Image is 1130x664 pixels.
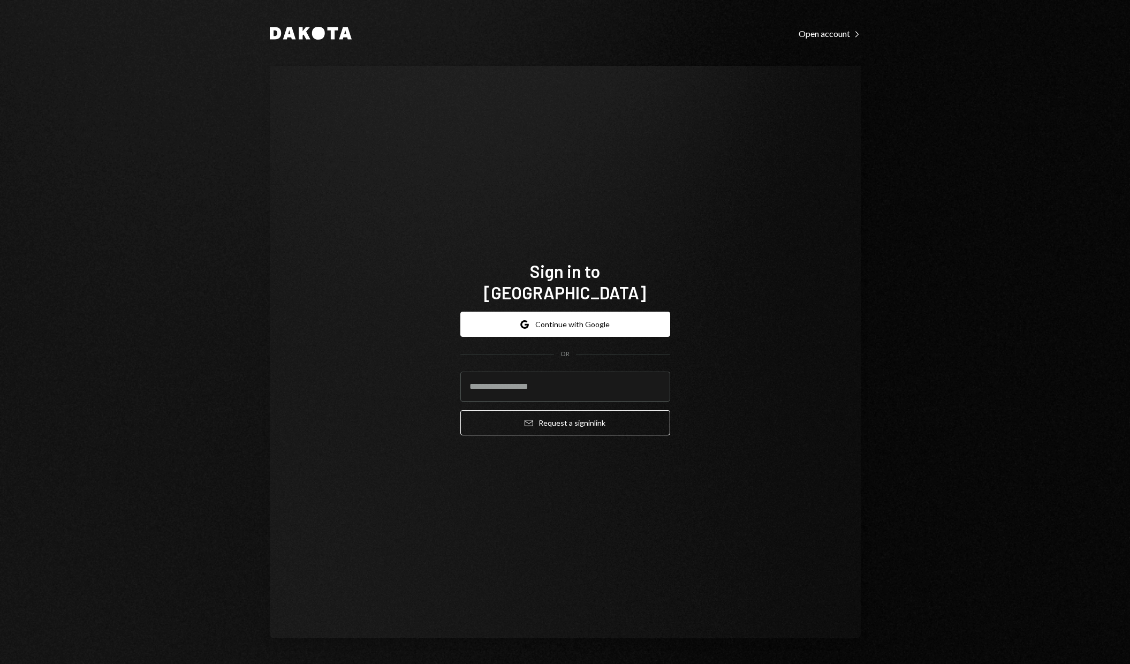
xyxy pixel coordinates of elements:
[799,27,861,39] a: Open account
[799,28,861,39] div: Open account
[460,312,670,337] button: Continue with Google
[560,350,570,359] div: OR
[460,410,670,435] button: Request a signinlink
[460,260,670,303] h1: Sign in to [GEOGRAPHIC_DATA]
